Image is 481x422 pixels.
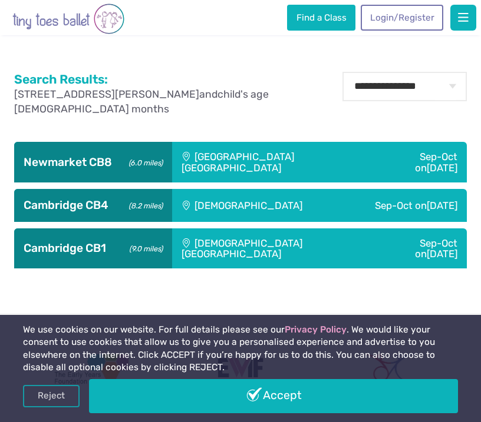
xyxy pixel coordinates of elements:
a: Accept [89,379,459,413]
a: Find a Class [287,5,355,31]
div: [DEMOGRAPHIC_DATA] [172,189,343,222]
img: tiny toes ballet [12,2,124,35]
div: Sep-Oct on [377,228,466,269]
small: (6.0 miles) [124,155,162,168]
p: and [14,87,313,116]
a: Login/Register [361,5,443,31]
h2: Search Results: [14,72,313,87]
a: Reject [23,385,80,407]
div: [GEOGRAPHIC_DATA] [GEOGRAPHIC_DATA] [172,142,376,182]
span: [DATE] [427,200,457,211]
small: (9.0 miles) [125,241,162,254]
h3: Cambridge CB4 [24,198,162,212]
span: [DATE] [427,248,457,260]
a: Privacy Policy [285,324,347,335]
small: (8.2 miles) [124,198,162,211]
h3: Cambridge CB1 [24,241,162,255]
div: [DEMOGRAPHIC_DATA][GEOGRAPHIC_DATA] [172,228,377,269]
div: Sep-Oct on [375,142,466,182]
p: We use cookies on our website. For full details please see our . We would like your consent to us... [23,324,459,374]
span: child's age [DEMOGRAPHIC_DATA] months [14,88,269,115]
span: [DATE] [427,162,457,174]
div: Sep-Oct on [343,189,467,222]
h3: Newmarket CB8 [24,155,162,170]
span: [STREET_ADDRESS][PERSON_NAME] [14,88,199,100]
